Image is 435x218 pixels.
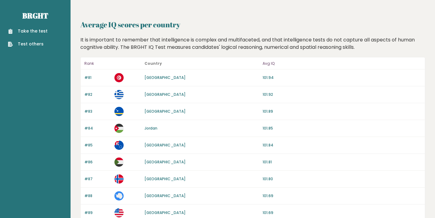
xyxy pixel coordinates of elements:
p: 101.69 [263,210,421,216]
a: [GEOGRAPHIC_DATA] [144,75,186,80]
p: Avg IQ [263,60,421,67]
a: [GEOGRAPHIC_DATA] [144,176,186,181]
img: aq.svg [114,191,124,200]
p: #83 [84,109,111,114]
div: It is important to remember that intelligence is complex and multifaceted, and that intelligence ... [78,36,428,51]
p: Rank [84,60,111,67]
p: #88 [84,193,111,199]
img: cw.svg [114,107,124,116]
a: [GEOGRAPHIC_DATA] [144,193,186,198]
a: [GEOGRAPHIC_DATA] [144,92,186,97]
b: Country [144,61,162,66]
p: #87 [84,176,111,182]
p: 101.80 [263,176,421,182]
p: 101.89 [263,109,421,114]
a: Brght [22,11,48,21]
img: ck.svg [114,141,124,150]
p: 101.81 [263,159,421,165]
p: 101.94 [263,75,421,80]
a: Jordan [144,126,157,131]
img: jo.svg [114,124,124,133]
p: 101.92 [263,92,421,97]
p: #82 [84,92,111,97]
img: gr.svg [114,90,124,99]
p: 101.84 [263,142,421,148]
p: #85 [84,142,111,148]
a: Test others [8,41,48,47]
a: [GEOGRAPHIC_DATA] [144,142,186,148]
p: #84 [84,126,111,131]
p: #89 [84,210,111,216]
p: #86 [84,159,111,165]
p: 101.69 [263,193,421,199]
a: Take the test [8,28,48,34]
img: bv.svg [114,174,124,184]
img: us.svg [114,208,124,217]
p: 101.85 [263,126,421,131]
img: tn.svg [114,73,124,82]
img: sd.svg [114,158,124,167]
a: [GEOGRAPHIC_DATA] [144,109,186,114]
p: #81 [84,75,111,80]
a: [GEOGRAPHIC_DATA] [144,210,186,215]
a: [GEOGRAPHIC_DATA] [144,159,186,165]
h2: Average IQ scores per country [80,19,425,30]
